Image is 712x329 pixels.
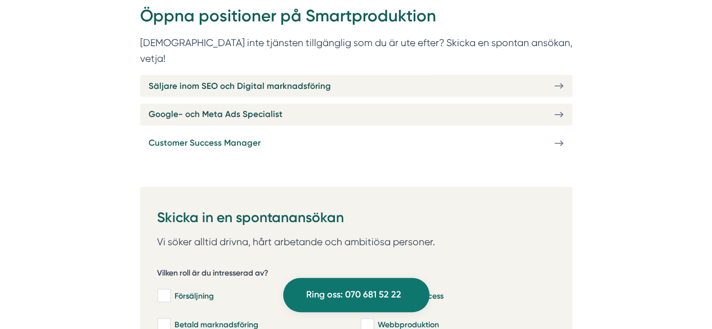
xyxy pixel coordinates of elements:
[157,290,170,301] input: Försäljning
[149,79,331,93] span: Säljare inom SEO och Digital marknadsföring
[140,75,572,97] a: Säljare inom SEO och Digital marknadsföring
[149,136,261,150] span: Customer Success Manager
[283,278,429,312] a: Ring oss: 070 681 52 22
[140,132,572,154] a: Customer Success Manager
[157,234,555,250] p: Vi söker alltid drivna, hårt arbetande och ambitiösa personer.
[140,103,572,125] a: Google- och Meta Ads Specialist
[157,204,555,235] h3: Skicka in en spontanansökan
[149,107,283,121] span: Google- och Meta Ads Specialist
[306,287,401,302] span: Ring oss: 070 681 52 22
[140,4,572,34] h2: Öppna positioner på Smartproduktion
[157,268,268,282] h5: Vilken roll är du intresserad av?
[140,35,572,66] p: [DEMOGRAPHIC_DATA] inte tjänsten tillgänglig som du är ute efter? Skicka en spontan ansökan, vetja!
